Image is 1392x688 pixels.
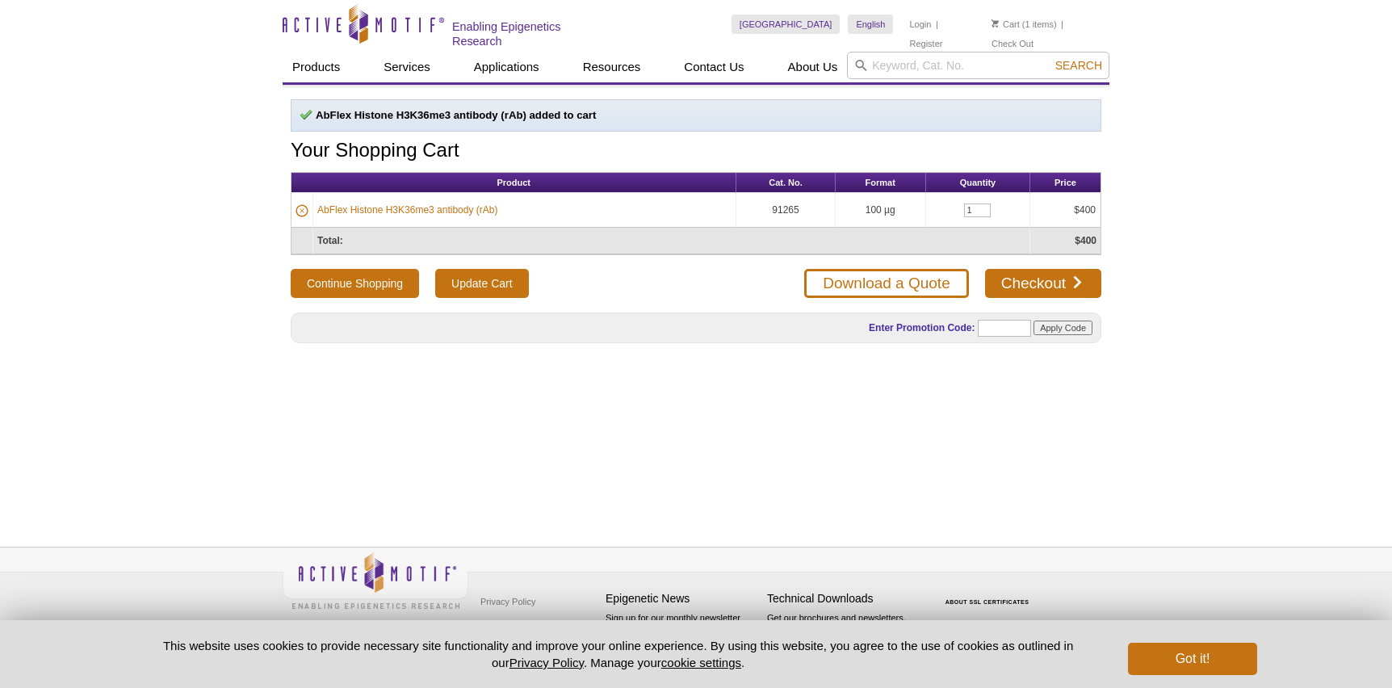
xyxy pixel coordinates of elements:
span: Product [497,178,530,187]
label: Enter Promotion Code: [867,322,975,334]
a: Check Out [992,38,1034,49]
input: Keyword, Cat. No. [847,52,1109,79]
td: 91265 [736,193,835,228]
span: Cat. No. [769,178,803,187]
img: Your Cart [992,19,999,27]
h4: Technical Downloads [767,592,920,606]
p: Sign up for our monthly newsletter highlighting recent publications in the field of epigenetics. [606,611,759,666]
h4: Epigenetic News [606,592,759,606]
input: Apply Code [1034,321,1092,335]
input: Update Cart [435,269,528,298]
a: ABOUT SSL CERTIFICATES [945,599,1029,605]
td: $400 [1030,193,1101,228]
li: | [1061,15,1063,34]
span: Format [866,178,895,187]
span: Search [1055,59,1102,72]
a: Login [909,19,931,30]
button: Got it! [1128,643,1257,675]
a: Cart [992,19,1020,30]
img: Active Motif, [283,547,468,613]
button: Search [1050,58,1107,73]
p: Get our brochures and newsletters, or request them by mail. [767,611,920,652]
td: 100 µg [836,193,926,228]
p: AbFlex Histone H3K36me3 antibody (rAb) added to cart [300,108,1092,123]
h2: Enabling Epigenetics Research [452,19,613,48]
strong: Total: [317,235,343,246]
a: English [848,15,893,34]
a: AbFlex Histone H3K36me3 antibody (rAb) [317,203,497,217]
a: Register [909,38,942,49]
a: Download a Quote [804,269,968,298]
a: About Us [778,52,848,82]
button: cookie settings [661,656,741,669]
p: This website uses cookies to provide necessary site functionality and improve your online experie... [135,637,1101,671]
a: Contact Us [674,52,753,82]
button: Continue Shopping [291,269,419,298]
h1: Your Shopping Cart [291,140,1101,163]
a: Services [374,52,440,82]
span: Price [1054,178,1076,187]
a: Checkout [985,269,1101,298]
span: Quantity [960,178,996,187]
a: Resources [573,52,651,82]
a: Privacy Policy [509,656,584,669]
table: Click to Verify - This site chose Symantec SSL for secure e-commerce and confidential communicati... [929,576,1050,611]
a: Terms & Conditions [476,614,561,638]
a: Privacy Policy [476,589,539,614]
li: (1 items) [992,15,1057,34]
strong: $400 [1075,235,1096,246]
a: [GEOGRAPHIC_DATA] [732,15,841,34]
li: | [936,15,938,34]
a: Products [283,52,350,82]
a: Applications [464,52,549,82]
